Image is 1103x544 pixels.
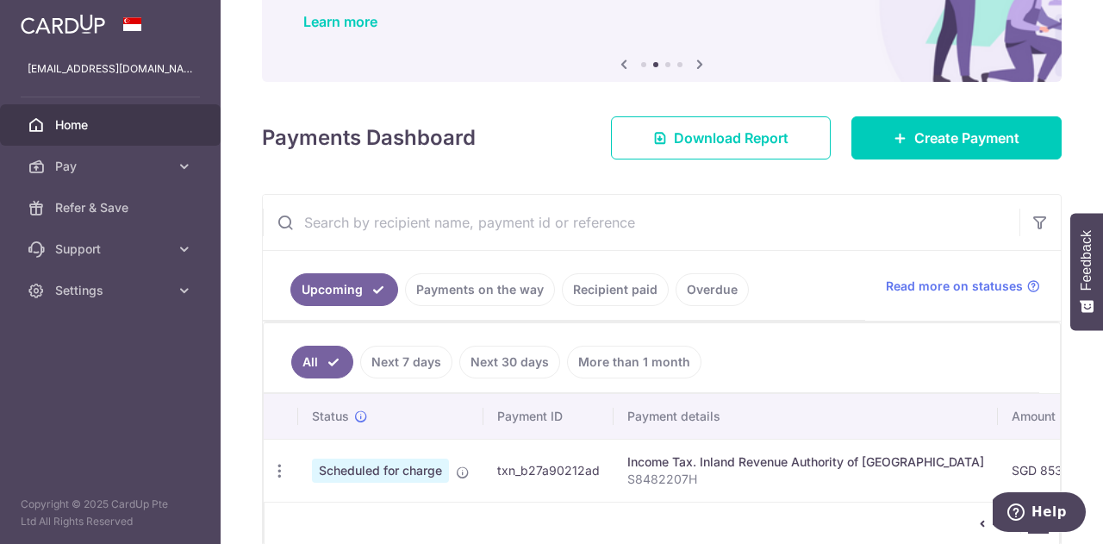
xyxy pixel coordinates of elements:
[459,346,560,378] a: Next 30 days
[627,471,984,488] p: S8482207H
[21,14,105,34] img: CardUp
[405,273,555,306] a: Payments on the way
[1070,213,1103,330] button: Feedback - Show survey
[611,116,831,159] a: Download Report
[312,459,449,483] span: Scheduled for charge
[567,346,701,378] a: More than 1 month
[483,394,614,439] th: Payment ID
[674,128,788,148] span: Download Report
[627,453,984,471] div: Income Tax. Inland Revenue Authority of [GEOGRAPHIC_DATA]
[914,128,1019,148] span: Create Payment
[262,122,476,153] h4: Payments Dashboard
[614,394,998,439] th: Payment details
[303,13,377,30] a: Learn more
[851,116,1062,159] a: Create Payment
[263,195,1019,250] input: Search by recipient name, payment id or reference
[886,278,1023,295] span: Read more on statuses
[360,346,452,378] a: Next 7 days
[55,158,169,175] span: Pay
[993,492,1086,535] iframe: Opens a widget where you can find more information
[972,503,1059,544] nav: pager
[312,408,349,425] span: Status
[1012,408,1056,425] span: Amount
[998,439,1095,502] td: SGD 853.26
[676,273,749,306] a: Overdue
[562,273,669,306] a: Recipient paid
[290,273,398,306] a: Upcoming
[55,282,169,299] span: Settings
[55,241,169,258] span: Support
[1079,230,1094,291] span: Feedback
[55,116,169,134] span: Home
[886,278,1040,295] a: Read more on statuses
[291,346,353,378] a: All
[483,439,614,502] td: txn_b27a90212ad
[55,199,169,216] span: Refer & Save
[28,60,193,78] p: [EMAIL_ADDRESS][DOMAIN_NAME]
